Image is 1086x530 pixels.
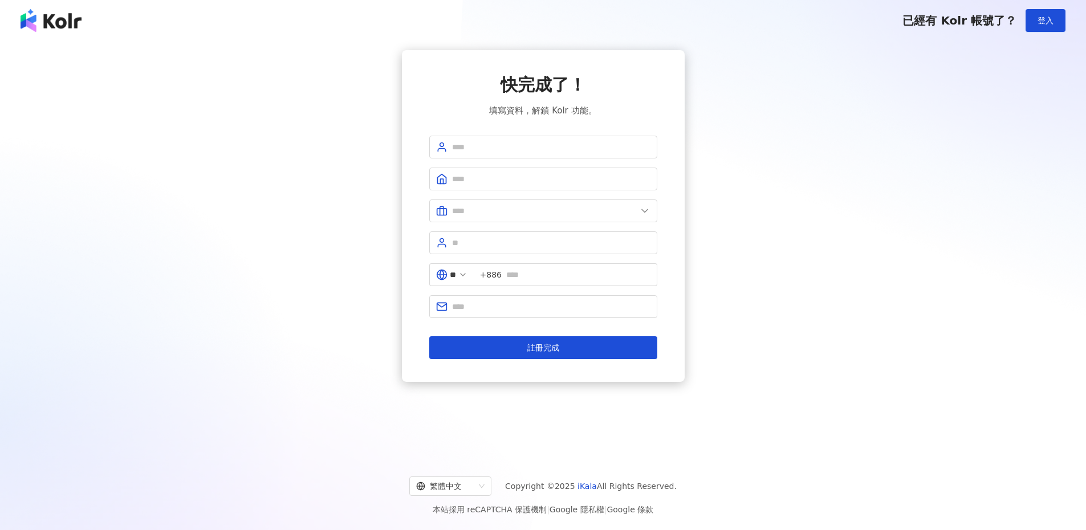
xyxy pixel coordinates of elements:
a: iKala [577,482,597,491]
span: 本站採用 reCAPTCHA 保護機制 [433,503,653,516]
span: 登入 [1038,16,1054,25]
span: | [604,505,607,514]
button: 註冊完成 [429,336,657,359]
span: 註冊完成 [527,343,559,352]
span: 快完成了！ [501,73,586,97]
a: Google 條款 [607,505,653,514]
span: | [547,505,550,514]
span: 填寫資料，解鎖 Kolr 功能。 [489,104,596,117]
div: 繁體中文 [416,477,474,495]
span: Copyright © 2025 All Rights Reserved. [505,479,677,493]
span: 已經有 Kolr 帳號了？ [902,14,1016,27]
img: logo [21,9,82,32]
a: Google 隱私權 [550,505,604,514]
button: 登入 [1026,9,1065,32]
span: +886 [480,268,502,281]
